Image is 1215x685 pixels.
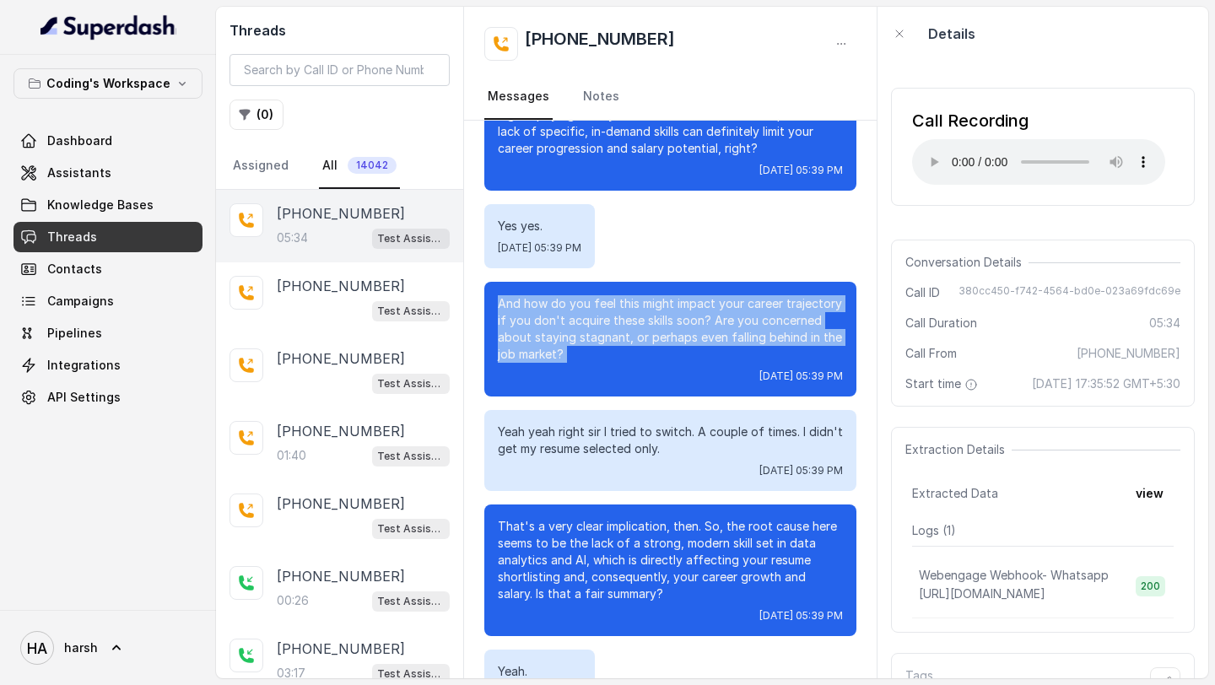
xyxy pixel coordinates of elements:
a: Notes [580,74,623,120]
p: Yes yes. [498,218,581,235]
button: Coding's Workspace [13,68,202,99]
p: [PHONE_NUMBER] [277,421,405,441]
span: Dashboard [47,132,112,149]
p: And how do you feel this might impact your career trajectory if you don't acquire these skills so... [498,295,843,363]
p: Test Assistant-3 [377,375,445,392]
span: 380cc450-f742-4564-bd0e-023a69fdc69e [958,284,1180,301]
a: Assistants [13,158,202,188]
p: Test Assistant-3 [377,303,445,320]
p: [PHONE_NUMBER] [277,639,405,659]
p: 05:34 [277,229,308,246]
p: Test Assistant-3 [377,593,445,610]
span: Knowledge Bases [47,197,154,213]
span: Contacts [47,261,102,278]
input: Search by Call ID or Phone Number [229,54,450,86]
a: Integrations [13,350,202,380]
a: Contacts [13,254,202,284]
span: [PHONE_NUMBER] [1077,345,1180,362]
span: [DATE] 05:39 PM [759,464,843,477]
p: Test Assistant-3 [377,520,445,537]
p: Logs ( 1 ) [912,522,1174,539]
span: Call ID [905,284,940,301]
a: API Settings [13,382,202,413]
a: Pipelines [13,318,202,348]
p: [PHONE_NUMBER] [277,348,405,369]
span: [URL][DOMAIN_NAME] [919,586,1045,601]
p: That's a very clear implication, then. So, the root cause here seems to be the lack of a strong, ... [498,518,843,602]
div: Call Recording [912,109,1165,132]
p: Test Assistant-3 [377,448,445,465]
p: Coding's Workspace [46,73,170,94]
button: view [1126,478,1174,509]
span: Threads [47,229,97,245]
span: [DATE] 05:39 PM [498,241,581,255]
span: Campaigns [47,293,114,310]
p: Webengage Webhook- Whatsapp [919,567,1109,584]
p: [PHONE_NUMBER] [277,203,405,224]
a: Messages [484,74,553,120]
span: Integrations [47,357,121,374]
h2: Threads [229,20,450,40]
p: Yeah yeah right sir I tried to switch. A couple of times. I didn't get my resume selected only. [498,423,843,457]
p: [PHONE_NUMBER] [277,566,405,586]
p: Test Assistant-3 [377,666,445,682]
span: Extracted Data [912,485,998,502]
span: Conversation Details [905,254,1029,271]
text: HA [27,639,47,657]
span: [DATE] 17:35:52 GMT+5:30 [1032,375,1180,392]
p: Details [928,24,975,44]
p: Yeah. [498,663,581,680]
nav: Tabs [229,143,450,189]
a: Threads [13,222,202,252]
span: [DATE] 05:39 PM [759,609,843,623]
p: 00:26 [277,592,309,609]
a: Assigned [229,143,292,189]
span: Extraction Details [905,441,1012,458]
img: light.svg [40,13,176,40]
p: Test Assistant- 2 [377,230,445,247]
span: 200 [1136,576,1165,596]
p: 03:17 [277,665,305,682]
span: Call Duration [905,315,977,332]
p: 01:40 [277,447,306,464]
a: Knowledge Bases [13,190,202,220]
p: [PHONE_NUMBER] [277,494,405,514]
span: [DATE] 05:39 PM [759,369,843,383]
span: 14042 [348,157,397,174]
a: harsh [13,624,202,672]
h2: [PHONE_NUMBER] [525,27,675,61]
audio: Your browser does not support the audio element. [912,139,1165,185]
span: [DATE] 05:39 PM [759,164,843,177]
span: Pipelines [47,325,102,342]
button: (0) [229,100,283,130]
span: 05:34 [1149,315,1180,332]
span: harsh [64,639,98,656]
a: All14042 [319,143,400,189]
a: Campaigns [13,286,202,316]
span: Call From [905,345,957,362]
p: [PHONE_NUMBER] [277,276,405,296]
span: Assistants [47,165,111,181]
span: API Settings [47,389,121,406]
a: Dashboard [13,126,202,156]
span: Start time [905,375,981,392]
nav: Tabs [484,74,856,120]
